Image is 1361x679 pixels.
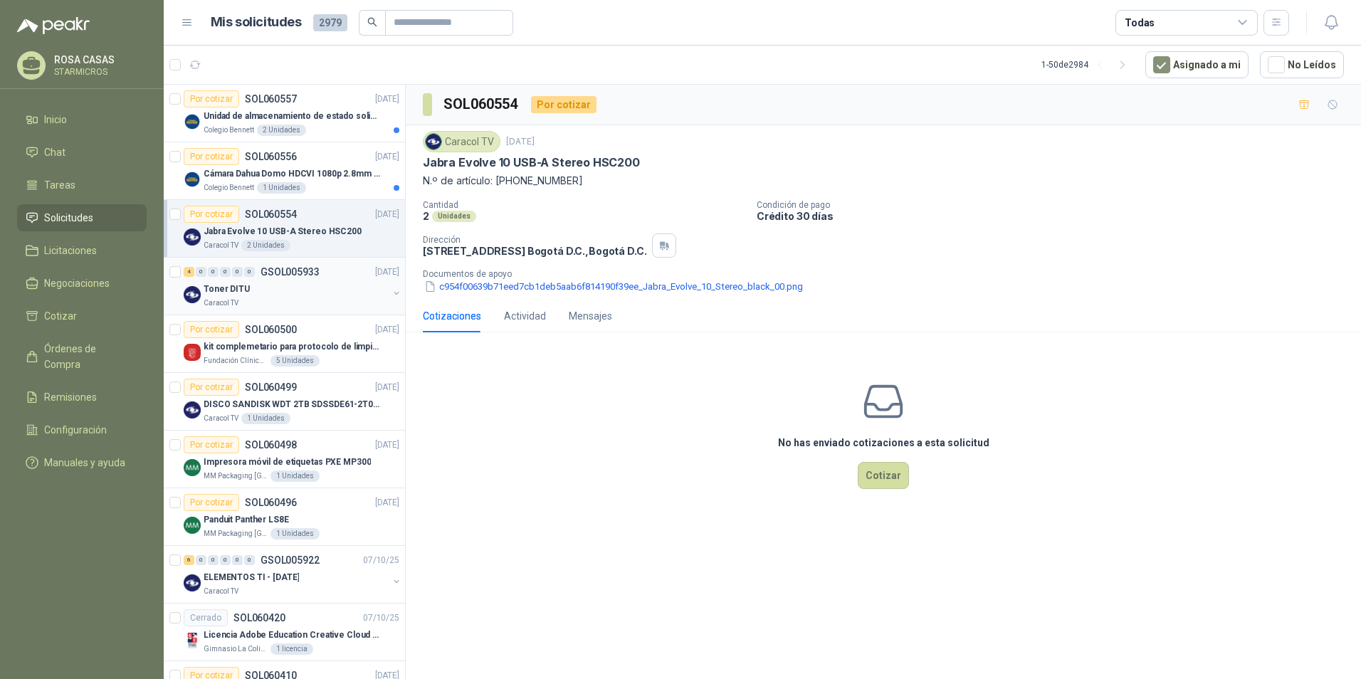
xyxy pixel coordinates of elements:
[423,308,481,324] div: Cotizaciones
[164,431,405,488] a: Por cotizarSOL060498[DATE] Company LogoImpresora móvil de etiquetas PXE MP300MM Packaging [GEOGRA...
[204,298,238,309] p: Caracol TV
[270,470,320,482] div: 1 Unidades
[375,381,399,394] p: [DATE]
[44,341,133,372] span: Órdenes de Compra
[423,279,804,294] button: c954f00639b71eed7cb1deb5aab6f814190f39ee_Jabra_Evolve_10_Stereo_black_00.png
[204,571,299,584] p: ELEMENTOS TI - [DATE]
[204,470,268,482] p: MM Packaging [GEOGRAPHIC_DATA]
[367,17,377,27] span: search
[245,498,297,507] p: SOL060496
[204,355,268,367] p: Fundación Clínica Shaio
[54,68,143,76] p: STARMICROS
[204,628,381,642] p: Licencia Adobe Education Creative Cloud for enterprise license lab and classroom
[423,210,429,222] p: 2
[375,208,399,221] p: [DATE]
[423,235,646,245] p: Dirección
[204,167,381,181] p: Cámara Dahua Domo HDCVI 1080p 2.8mm IP67 Led IR 30m mts nocturnos
[204,340,381,354] p: kit complemetario para protocolo de limpieza
[245,152,297,162] p: SOL060556
[196,555,206,565] div: 0
[184,379,239,396] div: Por cotizar
[208,267,219,277] div: 0
[432,211,476,222] div: Unidades
[17,416,147,443] a: Configuración
[423,173,1344,189] p: N.º de artículo: [PHONE_NUMBER]
[261,267,320,277] p: GSOL005933
[363,611,399,625] p: 07/10/25
[17,449,147,476] a: Manuales y ayuda
[164,488,405,546] a: Por cotizarSOL060496[DATE] Company LogoPanduit Panther LS8EMM Packaging [GEOGRAPHIC_DATA]1 Unidades
[244,267,255,277] div: 0
[204,225,362,238] p: Jabra Evolve 10 USB-A Stereo HSC200
[241,413,290,424] div: 1 Unidades
[363,554,399,567] p: 07/10/25
[241,240,290,251] div: 2 Unidades
[423,131,500,152] div: Caracol TV
[257,125,306,136] div: 2 Unidades
[220,267,231,277] div: 0
[204,456,371,469] p: Impresora móvil de etiquetas PXE MP300
[426,134,441,149] img: Company Logo
[164,315,405,373] a: Por cotizarSOL060500[DATE] Company Logokit complemetario para protocolo de limpiezaFundación Clín...
[184,574,201,591] img: Company Logo
[184,609,228,626] div: Cerrado
[204,398,381,411] p: DISCO SANDISK WDT 2TB SDSSDE61-2T00-G25
[204,413,238,424] p: Caracol TV
[270,355,320,367] div: 5 Unidades
[17,106,147,133] a: Inicio
[531,96,597,113] div: Por cotizar
[44,112,67,127] span: Inicio
[245,440,297,450] p: SOL060498
[208,555,219,565] div: 0
[44,144,65,160] span: Chat
[184,401,201,419] img: Company Logo
[375,438,399,452] p: [DATE]
[204,110,381,123] p: Unidad de almacenamiento de estado solido Marca SK hynix [DATE] NVMe 256GB HFM256GDJTNG-8310A M.2...
[184,555,194,565] div: 6
[164,142,405,200] a: Por cotizarSOL060556[DATE] Company LogoCámara Dahua Domo HDCVI 1080p 2.8mm IP67 Led IR 30m mts no...
[233,613,285,623] p: SOL060420
[17,335,147,378] a: Órdenes de Compra
[184,263,402,309] a: 4 0 0 0 0 0 GSOL005933[DATE] Company LogoToner DITUCaracol TV
[232,555,243,565] div: 0
[44,422,107,438] span: Configuración
[17,17,90,34] img: Logo peakr
[757,210,1355,222] p: Crédito 30 días
[184,459,201,476] img: Company Logo
[245,209,297,219] p: SOL060554
[757,200,1355,210] p: Condición de pago
[184,267,194,277] div: 4
[44,308,77,324] span: Cotizar
[44,177,75,193] span: Tareas
[184,286,201,303] img: Company Logo
[44,243,97,258] span: Licitaciones
[184,90,239,107] div: Por cotizar
[44,389,97,405] span: Remisiones
[17,302,147,330] a: Cotizar
[184,321,239,338] div: Por cotizar
[220,555,231,565] div: 0
[44,275,110,291] span: Negociaciones
[1125,15,1155,31] div: Todas
[204,513,289,527] p: Panduit Panther LS8E
[270,643,313,655] div: 1 licencia
[778,435,989,451] h3: No has enviado cotizaciones a esta solicitud
[184,228,201,246] img: Company Logo
[569,308,612,324] div: Mensajes
[184,552,402,597] a: 6 0 0 0 0 0 GSOL00592207/10/25 Company LogoELEMENTOS TI - [DATE]Caracol TV
[204,182,254,194] p: Colegio Bennett
[375,265,399,279] p: [DATE]
[244,555,255,565] div: 0
[423,269,1355,279] p: Documentos de apoyo
[257,182,306,194] div: 1 Unidades
[196,267,206,277] div: 0
[164,604,405,661] a: CerradoSOL06042007/10/25 Company LogoLicencia Adobe Education Creative Cloud for enterprise licen...
[17,172,147,199] a: Tareas
[17,139,147,166] a: Chat
[204,240,238,251] p: Caracol TV
[204,528,268,539] p: MM Packaging [GEOGRAPHIC_DATA]
[164,373,405,431] a: Por cotizarSOL060499[DATE] Company LogoDISCO SANDISK WDT 2TB SDSSDE61-2T00-G25Caracol TV1 Unidades
[270,528,320,539] div: 1 Unidades
[245,382,297,392] p: SOL060499
[184,436,239,453] div: Por cotizar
